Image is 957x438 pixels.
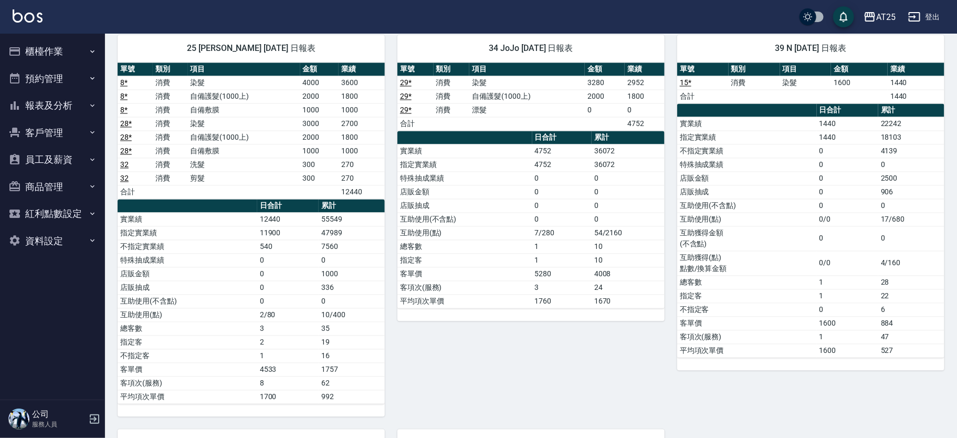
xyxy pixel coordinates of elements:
[4,200,101,227] button: 紅利點數設定
[878,251,944,276] td: 4/160
[817,117,878,131] td: 1440
[677,90,729,103] td: 合計
[878,131,944,144] td: 18103
[300,90,339,103] td: 2000
[257,200,319,213] th: 日合計
[434,90,470,103] td: 消費
[859,6,900,28] button: AT25
[397,63,434,77] th: 單號
[397,240,532,254] td: 總客數
[585,103,625,117] td: 0
[878,172,944,185] td: 2500
[677,117,817,131] td: 實業績
[118,308,257,322] td: 互助使用(點)
[729,76,780,90] td: 消費
[257,363,319,377] td: 4533
[118,267,257,281] td: 店販金額
[153,103,188,117] td: 消費
[397,63,665,131] table: a dense table
[188,158,300,172] td: 洗髮
[677,289,817,303] td: 指定客
[397,213,532,226] td: 互助使用(不含點)
[257,349,319,363] td: 1
[592,254,665,267] td: 10
[888,90,944,103] td: 1440
[878,226,944,251] td: 0
[677,303,817,317] td: 不指定客
[339,103,385,117] td: 1000
[677,185,817,199] td: 店販抽成
[118,226,257,240] td: 指定實業績
[4,92,101,119] button: 報表及分析
[625,76,665,90] td: 2952
[32,409,86,420] h5: 公司
[8,409,29,430] img: Person
[397,131,665,309] table: a dense table
[592,213,665,226] td: 0
[188,172,300,185] td: 剪髮
[592,199,665,213] td: 0
[677,276,817,289] td: 總客數
[532,185,592,199] td: 0
[817,158,878,172] td: 0
[878,104,944,118] th: 累計
[153,144,188,158] td: 消費
[339,144,385,158] td: 1000
[188,131,300,144] td: 自備護髮(1000上)
[319,226,385,240] td: 47989
[120,161,129,169] a: 32
[118,377,257,390] td: 客項次(服務)
[339,131,385,144] td: 1800
[677,317,817,330] td: 客單價
[878,303,944,317] td: 6
[904,7,944,27] button: 登出
[729,63,780,77] th: 類別
[878,330,944,344] td: 47
[592,131,665,145] th: 累計
[585,76,625,90] td: 3280
[32,420,86,429] p: 服務人員
[878,158,944,172] td: 0
[153,63,188,77] th: 類別
[532,295,592,308] td: 1760
[397,172,532,185] td: 特殊抽成業績
[397,117,434,131] td: 合計
[817,199,878,213] td: 0
[434,63,470,77] th: 類別
[118,295,257,308] td: 互助使用(不含點)
[300,76,339,90] td: 4000
[677,251,817,276] td: 互助獲得(點) 點數/換算金額
[532,144,592,158] td: 4752
[532,281,592,295] td: 3
[118,200,385,404] table: a dense table
[585,90,625,103] td: 2000
[532,213,592,226] td: 0
[625,103,665,117] td: 0
[780,76,832,90] td: 染髮
[397,254,532,267] td: 指定客
[592,158,665,172] td: 36072
[257,308,319,322] td: 2/80
[118,336,257,349] td: 指定客
[677,104,944,358] table: a dense table
[300,103,339,117] td: 1000
[118,322,257,336] td: 總客數
[118,349,257,363] td: 不指定客
[319,349,385,363] td: 16
[319,322,385,336] td: 35
[677,131,817,144] td: 指定實業績
[817,289,878,303] td: 1
[410,44,652,54] span: 34 JoJo [DATE] 日報表
[188,144,300,158] td: 自備敷膜
[397,226,532,240] td: 互助使用(點)
[153,158,188,172] td: 消費
[817,172,878,185] td: 0
[120,174,129,183] a: 32
[532,254,592,267] td: 1
[625,63,665,77] th: 業績
[319,281,385,295] td: 336
[319,200,385,213] th: 累計
[817,303,878,317] td: 0
[188,103,300,117] td: 自備敷膜
[817,344,878,358] td: 1600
